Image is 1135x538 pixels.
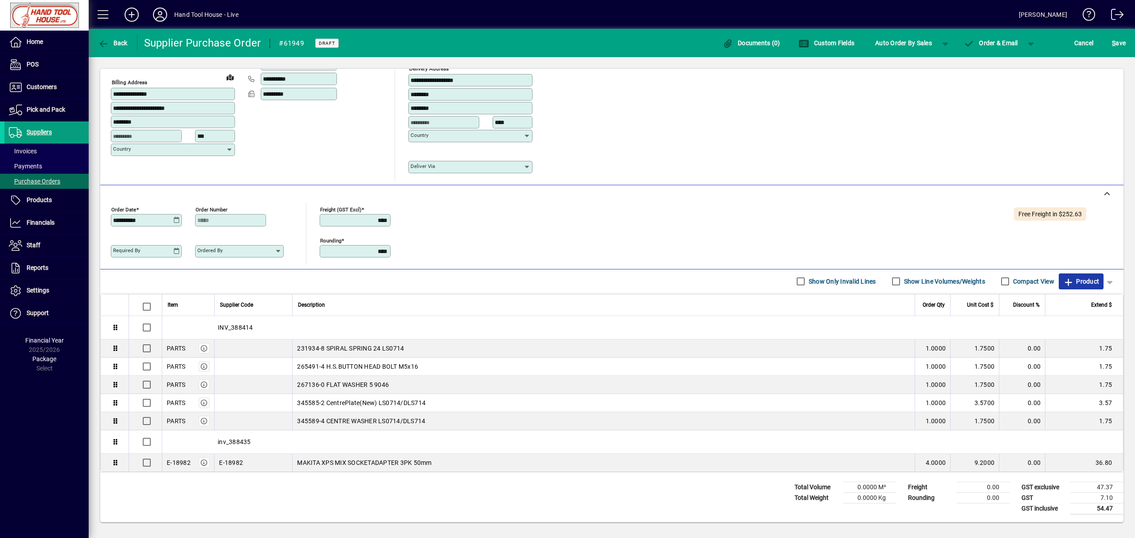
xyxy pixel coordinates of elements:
td: 47.37 [1070,482,1123,492]
td: Rounding [904,492,957,503]
span: Settings [27,287,49,294]
div: PARTS [167,417,185,425]
td: 0.00 [999,358,1045,376]
div: E-18982 [167,458,191,467]
a: Financials [4,212,89,234]
button: Product [1059,273,1104,289]
button: Auto Order By Sales [871,35,936,51]
span: Invoices [9,148,37,155]
span: S [1112,39,1115,47]
span: Product [1063,274,1099,288]
span: Products [27,196,52,203]
label: Compact View [1011,277,1054,286]
button: Profile [146,7,174,23]
a: Invoices [4,144,89,159]
span: Auto Order By Sales [875,36,932,50]
td: 0.00 [999,454,1045,472]
td: GST inclusive [1017,503,1070,514]
a: Logout [1104,2,1124,31]
td: 1.75 [1045,412,1123,430]
mat-label: Order number [196,206,227,212]
span: Draft [319,40,335,46]
td: 1.7500 [950,376,999,394]
td: 54.47 [1070,503,1123,514]
td: 1.75 [1045,339,1123,358]
td: 0.00 [999,412,1045,430]
button: Cancel [1072,35,1096,51]
span: Free Freight in $252.63 [1018,211,1082,218]
span: Suppliers [27,129,52,136]
td: 1.0000 [915,376,950,394]
td: 0.00 [957,492,1010,503]
span: Back [98,39,128,47]
td: Freight [904,482,957,492]
app-page-header-button: Back [89,35,137,51]
div: PARTS [167,362,185,371]
td: 0.0000 Kg [843,492,896,503]
a: Products [4,189,89,211]
td: 1.0000 [915,339,950,358]
span: Payments [9,163,42,170]
span: Order Qty [923,300,945,310]
td: 0.00 [999,394,1045,412]
a: Purchase Orders [4,174,89,189]
a: Payments [4,159,89,174]
td: Total Weight [790,492,843,503]
span: 265491-4 H.S.BUTTON HEAD BOLT M5x16 [297,362,418,371]
a: Customers [4,76,89,98]
td: 1.0000 [915,394,950,412]
span: Cancel [1074,36,1094,50]
td: 4.0000 [915,454,950,472]
span: Reports [27,264,48,271]
span: Supplier Code [220,300,253,310]
a: Pick and Pack [4,99,89,121]
mat-label: Deliver via [411,163,435,169]
span: ave [1112,36,1126,50]
td: 1.7500 [950,339,999,358]
div: INV_388414 [162,316,1123,339]
div: Supplier Purchase Order [144,36,261,50]
span: MAKITA XPS MIX SOCKETADAPTER 3PK 50mm [297,458,431,467]
td: 1.0000 [915,358,950,376]
td: 7.10 [1070,492,1123,503]
span: 345589-4 CENTRE WASHER LS0714/DLS714 [297,417,425,425]
a: POS [4,54,89,76]
span: Item [168,300,178,310]
td: 1.75 [1045,376,1123,394]
td: 3.57 [1045,394,1123,412]
a: Settings [4,280,89,302]
button: Add [117,7,146,23]
span: Unit Cost $ [967,300,994,310]
span: Documents (0) [723,39,780,47]
span: 345585-2 CentrePlate(New) LS0714/DLS714 [297,398,426,407]
div: Hand Tool House - Live [174,8,239,22]
label: Show Only Invalid Lines [807,277,876,286]
button: Custom Fields [796,35,857,51]
span: Financial Year [25,337,64,344]
td: 0.00 [999,376,1045,394]
span: Staff [27,242,40,249]
td: 1.75 [1045,358,1123,376]
div: PARTS [167,398,185,407]
mat-label: Required by [113,247,140,253]
a: View on map [223,70,237,84]
a: Home [4,31,89,53]
span: POS [27,61,39,68]
mat-label: Order date [111,206,136,212]
td: 0.00 [957,482,1010,492]
button: Back [96,35,130,51]
div: PARTS [167,344,185,353]
td: 1.0000 [915,412,950,430]
td: 0.00 [999,339,1045,358]
span: Home [27,38,43,45]
a: Knowledge Base [1076,2,1096,31]
mat-label: Country [411,132,428,138]
label: Show Line Volumes/Weights [902,277,985,286]
td: 9.2000 [950,454,999,472]
td: 0.0000 M³ [843,482,896,492]
a: Support [4,302,89,324]
span: Purchase Orders [9,178,60,185]
td: 1.7500 [950,358,999,376]
button: Save [1110,35,1128,51]
span: Description [298,300,325,310]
